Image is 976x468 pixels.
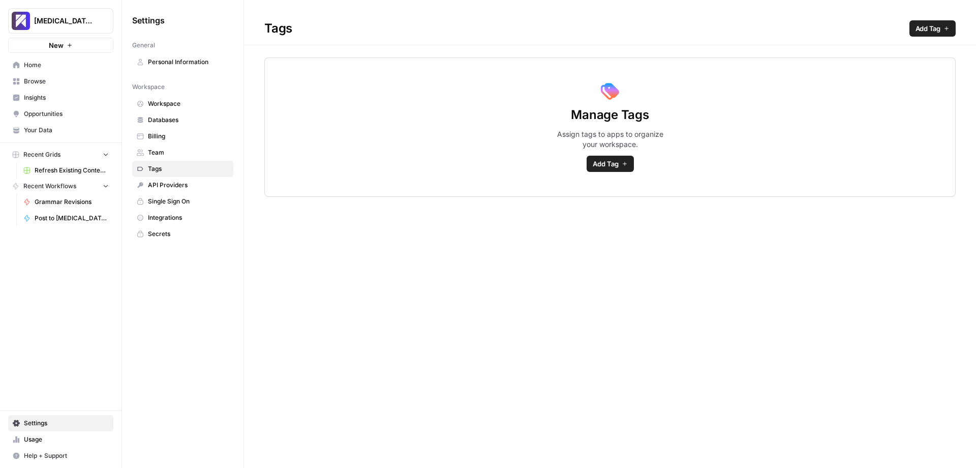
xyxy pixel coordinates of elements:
[8,90,113,106] a: Insights
[148,132,229,141] span: Billing
[148,197,229,206] span: Single Sign On
[12,12,30,30] img: Overjet - Test Logo
[35,166,109,175] span: Refresh Existing Content - Test 2
[34,16,96,26] span: [MEDICAL_DATA] - Test
[8,8,113,34] button: Workspace: Overjet - Test
[132,226,233,242] a: Secrets
[19,210,113,226] a: Post to [MEDICAL_DATA][DOMAIN_NAME]
[8,106,113,122] a: Opportunities
[132,161,233,177] a: Tags
[132,193,233,210] a: Single Sign On
[8,57,113,73] a: Home
[8,147,113,162] button: Recent Grids
[8,38,113,53] button: New
[132,82,165,92] span: Workspace
[132,96,233,112] a: Workspace
[24,419,109,428] span: Settings
[24,109,109,119] span: Opportunities
[587,156,634,172] button: Add Tag
[24,435,109,444] span: Usage
[132,177,233,193] a: API Providers
[148,115,229,125] span: Databases
[24,126,109,135] span: Your Data
[8,179,113,194] button: Recent Workflows
[132,14,165,26] span: Settings
[24,93,109,102] span: Insights
[8,431,113,448] a: Usage
[148,229,229,239] span: Secrets
[554,129,666,150] span: Assign tags to apps to organize your workspace.
[132,54,233,70] a: Personal Information
[8,73,113,90] a: Browse
[916,23,940,34] span: Add Tag
[148,148,229,157] span: Team
[148,181,229,190] span: API Providers
[35,197,109,207] span: Grammar Revisions
[23,182,76,191] span: Recent Workflows
[132,128,233,144] a: Billing
[593,159,619,169] span: Add Tag
[132,210,233,226] a: Integrations
[19,162,113,179] a: Refresh Existing Content - Test 2
[148,213,229,222] span: Integrations
[132,41,155,50] span: General
[24,61,109,70] span: Home
[19,194,113,210] a: Grammar Revisions
[148,57,229,67] span: Personal Information
[24,451,109,460] span: Help + Support
[244,20,976,37] div: Tags
[49,40,64,50] span: New
[24,77,109,86] span: Browse
[132,144,233,161] a: Team
[148,164,229,173] span: Tags
[909,20,956,37] button: Add Tag
[8,415,113,431] a: Settings
[8,122,113,138] a: Your Data
[148,99,229,108] span: Workspace
[571,107,649,123] span: Manage Tags
[35,214,109,223] span: Post to [MEDICAL_DATA][DOMAIN_NAME]
[8,448,113,464] button: Help + Support
[132,112,233,128] a: Databases
[23,150,60,159] span: Recent Grids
